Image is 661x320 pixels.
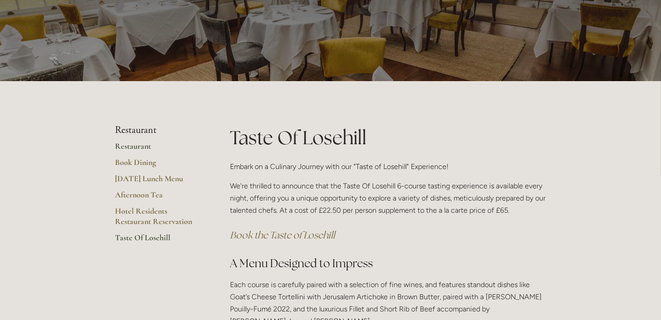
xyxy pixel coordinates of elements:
a: Hotel Residents Restaurant Reservation [115,206,201,233]
h2: A Menu Designed to Impress [230,256,546,271]
a: Restaurant [115,141,201,157]
a: Book Dining [115,157,201,174]
p: Embark on a Culinary Journey with our "Taste of Losehill" Experience! [230,160,546,173]
a: [DATE] Lunch Menu [115,174,201,190]
a: Book the Taste of Losehill [230,229,335,241]
li: Restaurant [115,124,201,136]
p: We're thrilled to announce that the Taste Of Losehill 6-course tasting experience is available ev... [230,180,546,217]
a: Afternoon Tea [115,190,201,206]
a: Taste Of Losehill [115,233,201,249]
h1: Taste Of Losehill [230,124,546,151]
